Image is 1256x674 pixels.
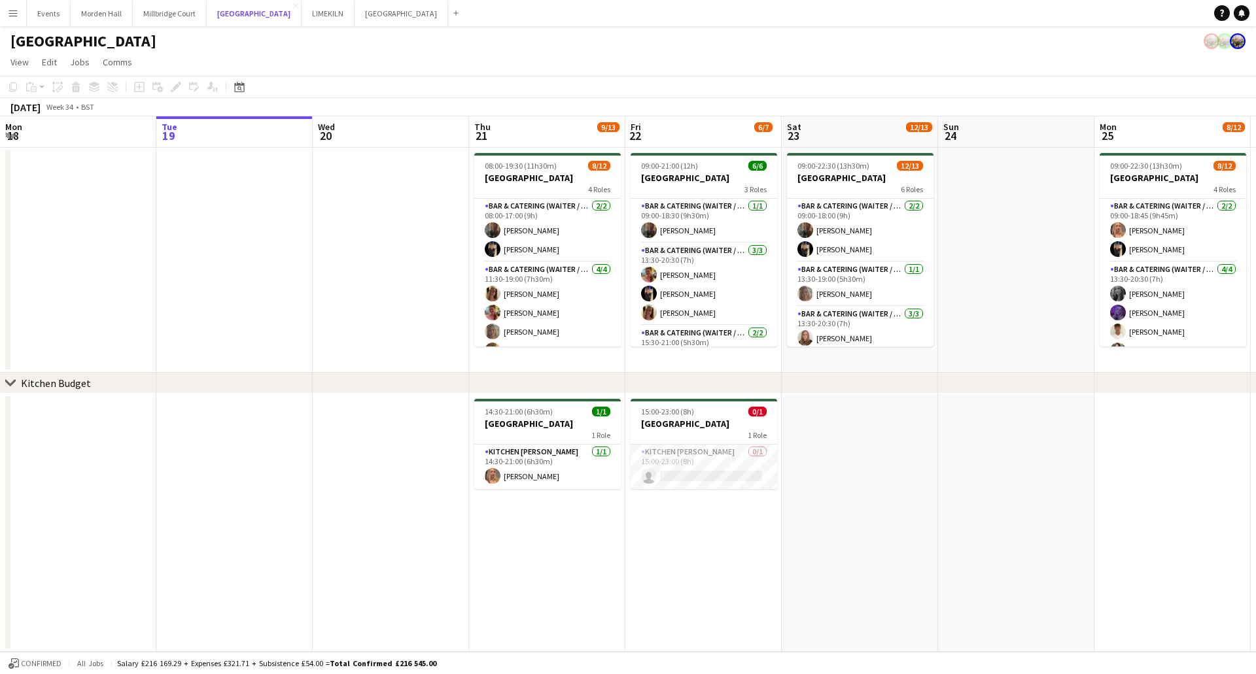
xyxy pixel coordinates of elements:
a: Jobs [65,54,95,71]
span: 25 [1098,128,1117,143]
span: Mon [5,121,22,133]
span: 24 [941,128,959,143]
span: 08:00-19:30 (11h30m) [485,161,557,171]
h3: [GEOGRAPHIC_DATA] [1100,172,1246,184]
span: Mon [1100,121,1117,133]
div: Salary £216 169.29 + Expenses £321.71 + Subsistence £54.00 = [117,658,436,668]
button: Confirmed [7,656,63,671]
app-card-role: Bar & Catering (Waiter / waitress)2/209:00-18:45 (9h45m)[PERSON_NAME][PERSON_NAME] [1100,199,1246,262]
span: 8/12 [1213,161,1236,171]
h3: [GEOGRAPHIC_DATA] [631,418,777,430]
span: 23 [785,128,801,143]
span: Sat [787,121,801,133]
span: 09:00-22:30 (13h30m) [797,161,869,171]
span: 1 Role [748,430,767,440]
a: View [5,54,34,71]
app-user-avatar: Staffing Manager [1230,33,1246,49]
div: 1 Job [907,133,932,143]
span: Fri [631,121,641,133]
span: 6/6 [748,161,767,171]
span: 09:00-21:00 (12h) [641,161,698,171]
button: LIMEKILN [302,1,355,26]
app-card-role: Kitchen [PERSON_NAME]1/114:30-21:00 (6h30m)[PERSON_NAME] [474,445,621,489]
span: 22 [629,128,641,143]
app-job-card: 09:00-21:00 (12h)6/6[GEOGRAPHIC_DATA]3 RolesBar & Catering (Waiter / waitress)1/109:00-18:30 (9h3... [631,153,777,346]
h1: [GEOGRAPHIC_DATA] [10,31,156,51]
div: Kitchen Budget [21,377,91,390]
button: Events [27,1,71,26]
span: 19 [160,128,177,143]
app-card-role: Bar & Catering (Waiter / waitress)4/413:30-20:30 (7h)[PERSON_NAME][PERSON_NAME][PERSON_NAME][PERS... [1100,262,1246,363]
h3: [GEOGRAPHIC_DATA] [474,172,621,184]
span: 12/13 [906,122,932,132]
h3: [GEOGRAPHIC_DATA] [787,172,933,184]
app-job-card: 09:00-22:30 (13h30m)12/13[GEOGRAPHIC_DATA]6 RolesBar & Catering (Waiter / waitress)2/209:00-18:00... [787,153,933,346]
div: [DATE] [10,101,41,114]
span: 09:00-22:30 (13h30m) [1110,161,1182,171]
span: 1/1 [592,407,610,416]
span: Comms [103,56,132,68]
h3: [GEOGRAPHIC_DATA] [631,172,777,184]
div: BST [81,102,94,112]
span: 8/12 [1223,122,1245,132]
app-user-avatar: Staffing Manager [1204,33,1219,49]
app-card-role: Bar & Catering (Waiter / waitress)2/215:30-21:00 (5h30m) [631,326,777,389]
span: Sun [943,121,959,133]
span: Week 34 [43,102,76,112]
div: 1 Job [1223,133,1244,143]
span: 18 [3,128,22,143]
span: View [10,56,29,68]
a: Edit [37,54,62,71]
span: 9/13 [597,122,619,132]
span: Tue [162,121,177,133]
span: 21 [472,128,491,143]
span: Jobs [70,56,90,68]
app-card-role: Bar & Catering (Waiter / waitress)2/208:00-17:00 (9h)[PERSON_NAME][PERSON_NAME] [474,199,621,262]
span: Confirmed [21,659,61,668]
div: 2 Jobs [755,133,775,143]
app-card-role: Bar & Catering (Waiter / waitress)2/209:00-18:00 (9h)[PERSON_NAME][PERSON_NAME] [787,199,933,262]
button: Millbridge Court [133,1,207,26]
span: All jobs [75,658,106,668]
app-job-card: 09:00-22:30 (13h30m)8/12[GEOGRAPHIC_DATA]4 RolesBar & Catering (Waiter / waitress)2/209:00-18:45 ... [1100,153,1246,346]
span: 6 Roles [901,184,923,194]
span: 4 Roles [1213,184,1236,194]
span: 8/12 [588,161,610,171]
span: 3 Roles [744,184,767,194]
app-job-card: 15:00-23:00 (8h)0/1[GEOGRAPHIC_DATA]1 RoleKitchen [PERSON_NAME]0/115:00-23:00 (8h) [631,399,777,489]
app-job-card: 08:00-19:30 (11h30m)8/12[GEOGRAPHIC_DATA]4 RolesBar & Catering (Waiter / waitress)2/208:00-17:00 ... [474,153,621,346]
span: 4 Roles [588,184,610,194]
span: 6/7 [754,122,773,132]
span: 15:00-23:00 (8h) [641,407,694,416]
button: [GEOGRAPHIC_DATA] [355,1,448,26]
span: Total Confirmed £216 545.00 [330,658,436,668]
app-card-role: Bar & Catering (Waiter / waitress)3/313:30-20:30 (7h)[PERSON_NAME] [787,307,933,389]
span: 1 Role [591,430,610,440]
app-user-avatar: Staffing Manager [1217,33,1232,49]
app-card-role: Bar & Catering (Waiter / waitress)1/109:00-18:30 (9h30m)[PERSON_NAME] [631,199,777,243]
span: Edit [42,56,57,68]
button: Morden Hall [71,1,133,26]
app-card-role: Bar & Catering (Waiter / waitress)1/113:30-19:00 (5h30m)[PERSON_NAME] [787,262,933,307]
app-card-role: Bar & Catering (Waiter / waitress)3/313:30-20:30 (7h)[PERSON_NAME][PERSON_NAME][PERSON_NAME] [631,243,777,326]
span: 14:30-21:00 (6h30m) [485,407,553,416]
span: 12/13 [897,161,923,171]
app-card-role: Kitchen [PERSON_NAME]0/115:00-23:00 (8h) [631,445,777,489]
app-card-role: Bar & Catering (Waiter / waitress)4/411:30-19:00 (7h30m)[PERSON_NAME][PERSON_NAME][PERSON_NAME][P... [474,262,621,363]
span: 0/1 [748,407,767,416]
a: Comms [97,54,137,71]
span: Thu [474,121,491,133]
h3: [GEOGRAPHIC_DATA] [474,418,621,430]
button: [GEOGRAPHIC_DATA] [207,1,302,26]
app-job-card: 14:30-21:00 (6h30m)1/1[GEOGRAPHIC_DATA]1 RoleKitchen [PERSON_NAME]1/114:30-21:00 (6h30m)[PERSON_N... [474,399,621,489]
div: 2 Jobs [598,133,619,143]
span: 20 [316,128,335,143]
span: Wed [318,121,335,133]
